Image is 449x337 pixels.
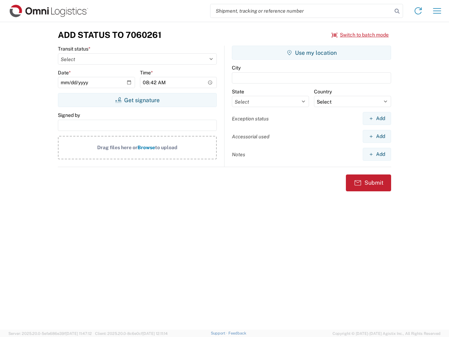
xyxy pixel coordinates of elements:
[232,46,391,60] button: Use my location
[232,151,245,158] label: Notes
[211,331,228,335] a: Support
[58,70,71,76] label: Date
[363,112,391,125] button: Add
[8,331,92,336] span: Server: 2025.20.0-5efa686e39f
[333,330,441,337] span: Copyright © [DATE]-[DATE] Agistix Inc., All Rights Reserved
[346,174,391,191] button: Submit
[155,145,177,150] span: to upload
[228,331,246,335] a: Feedback
[58,30,161,40] h3: Add Status to 7060261
[140,70,153,76] label: Time
[210,4,392,18] input: Shipment, tracking or reference number
[58,46,91,52] label: Transit status
[58,112,80,118] label: Signed by
[58,93,217,107] button: Get signature
[232,88,244,95] label: State
[331,29,389,41] button: Switch to batch mode
[363,130,391,143] button: Add
[97,145,138,150] span: Drag files here or
[232,65,241,71] label: City
[363,148,391,161] button: Add
[66,331,92,336] span: [DATE] 11:47:12
[232,133,269,140] label: Accessorial used
[138,145,155,150] span: Browse
[232,115,269,122] label: Exception status
[95,331,168,336] span: Client: 2025.20.0-8c6e0cf
[142,331,168,336] span: [DATE] 12:11:14
[314,88,332,95] label: Country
